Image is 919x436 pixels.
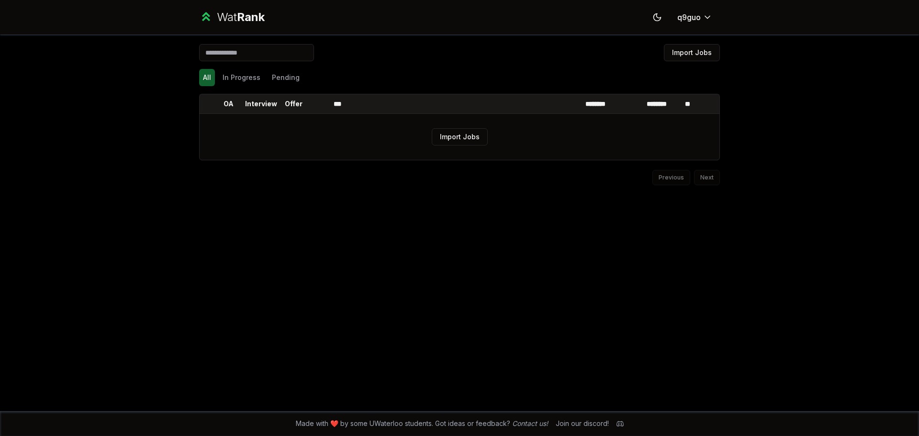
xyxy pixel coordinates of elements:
[432,128,488,145] button: Import Jobs
[217,10,265,25] div: Wat
[268,69,303,86] button: Pending
[677,11,701,23] span: q9guo
[664,44,720,61] button: Import Jobs
[245,99,277,109] p: Interview
[237,10,265,24] span: Rank
[296,419,548,428] span: Made with ❤️ by some UWaterloo students. Got ideas or feedback?
[224,99,234,109] p: OA
[285,99,303,109] p: Offer
[512,419,548,427] a: Contact us!
[199,69,215,86] button: All
[556,419,609,428] div: Join our discord!
[219,69,264,86] button: In Progress
[670,9,720,26] button: q9guo
[199,10,265,25] a: WatRank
